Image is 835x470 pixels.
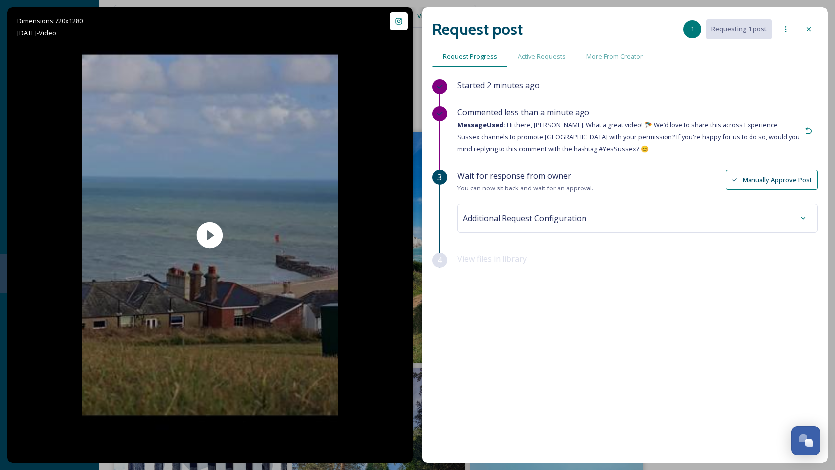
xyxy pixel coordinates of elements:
span: You can now sit back and wait for an approval. [457,184,593,192]
span: Request Progress [443,52,497,61]
span: Started 2 minutes ago [457,80,540,91]
span: Wait for response from owner [457,170,571,181]
span: 1 [691,24,694,34]
span: View files in library [457,253,527,264]
button: Requesting 1 post [706,19,772,39]
span: Active Requests [518,52,566,61]
button: Manually Approve Post [726,170,818,190]
span: Hi there, [PERSON_NAME]. What a great video! 🪂 We’d love to share this across Experience Sussex c... [457,120,800,153]
img: thumbnail [82,7,338,463]
strong: Message Used: [457,120,505,129]
h2: Request post [432,17,523,41]
span: Commented less than a minute ago [457,107,589,118]
button: Open Chat [791,426,820,455]
span: [DATE] - Video [17,28,56,37]
span: Additional Request Configuration [463,212,586,224]
span: Dimensions: 720 x 1280 [17,16,83,25]
span: 3 [437,171,442,183]
span: More From Creator [586,52,643,61]
span: 4 [437,254,442,266]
